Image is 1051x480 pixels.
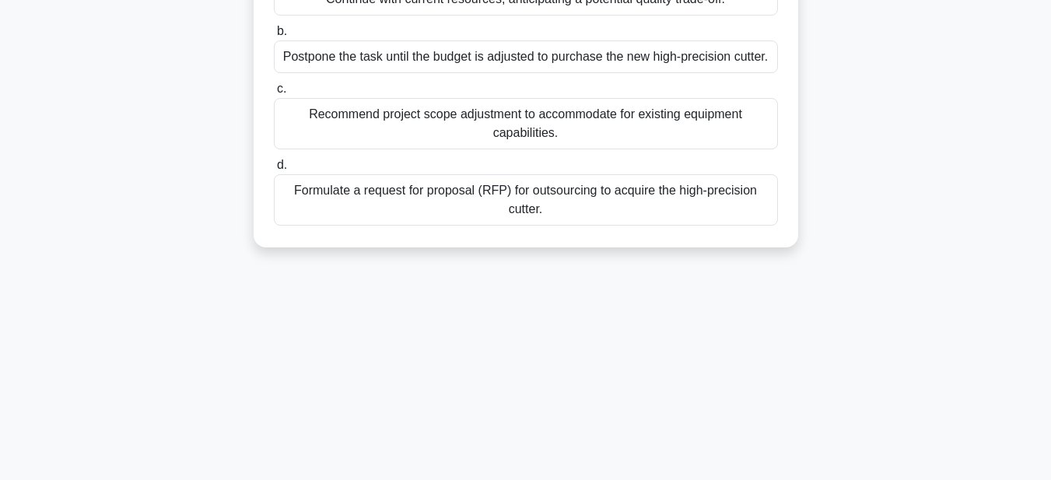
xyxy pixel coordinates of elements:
span: c. [277,82,286,95]
div: Recommend project scope adjustment to accommodate for existing equipment capabilities. [274,98,778,149]
div: Formulate a request for proposal (RFP) for outsourcing to acquire the high-precision cutter. [274,174,778,226]
span: d. [277,158,287,171]
span: b. [277,24,287,37]
div: Postpone the task until the budget is adjusted to purchase the new high-precision cutter. [274,40,778,73]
